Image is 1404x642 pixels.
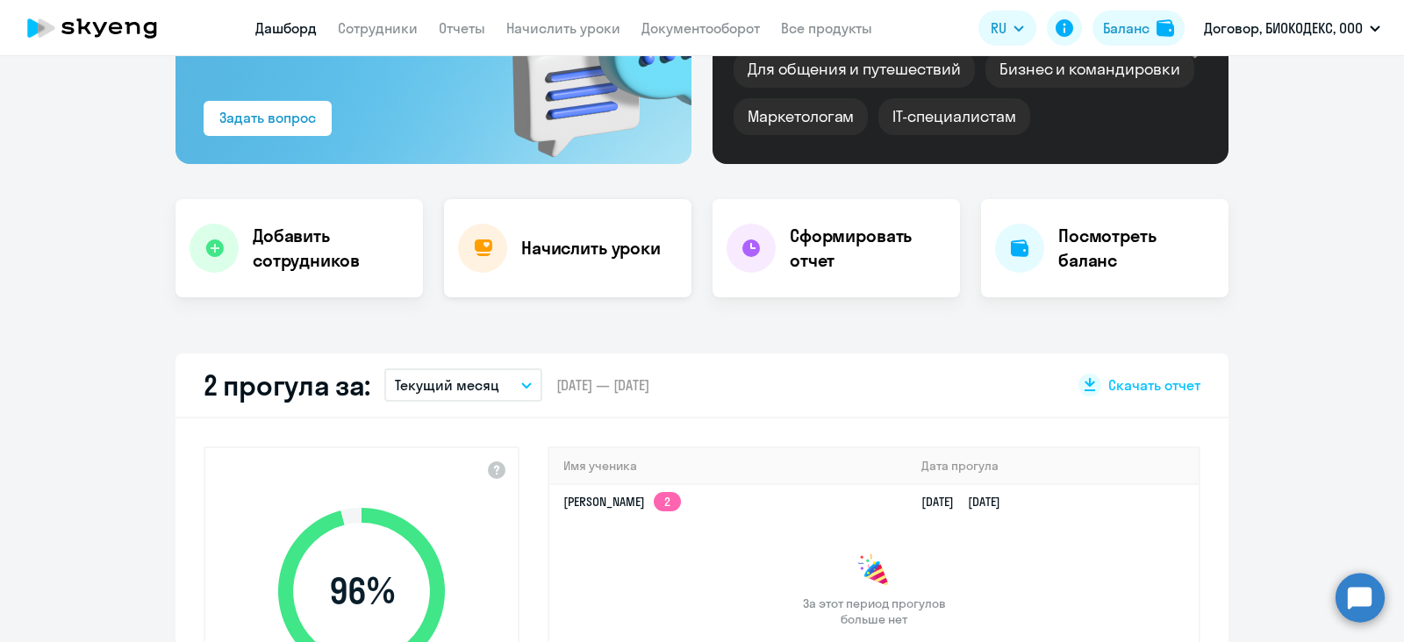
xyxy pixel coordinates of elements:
div: Бизнес и командировки [985,51,1194,88]
div: Маркетологам [734,98,868,135]
p: Договор, БИОКОДЕКС, ООО [1204,18,1363,39]
button: Задать вопрос [204,101,332,136]
a: Все продукты [781,19,872,37]
div: Задать вопрос [219,107,316,128]
img: congrats [856,553,892,588]
a: Документооборот [641,19,760,37]
th: Дата прогула [907,448,1199,484]
a: [DATE][DATE] [921,494,1014,510]
span: [DATE] — [DATE] [556,375,649,395]
span: Скачать отчет [1108,375,1200,395]
a: Сотрудники [338,19,418,37]
span: За этот период прогулов больше нет [800,596,948,627]
span: 96 % [261,570,462,612]
button: Балансbalance [1092,11,1185,46]
h2: 2 прогула за: [204,367,370,403]
button: Текущий месяц [384,368,542,402]
a: Отчеты [439,19,485,37]
h4: Начислить уроки [521,236,661,260]
h4: Посмотреть баланс [1058,224,1214,273]
h4: Сформировать отчет [790,224,946,273]
span: RU [991,18,1006,39]
p: Текущий месяц [395,374,499,396]
th: Имя ученика [549,448,907,484]
div: Баланс [1103,18,1150,39]
a: [PERSON_NAME]2 [563,494,681,510]
div: Для общения и путешествий [734,51,975,88]
a: Дашборд [255,19,317,37]
img: balance [1157,19,1174,37]
app-skyeng-badge: 2 [654,492,681,511]
h4: Добавить сотрудников [253,224,409,273]
div: IT-специалистам [878,98,1029,135]
a: Начислить уроки [506,19,620,37]
button: Договор, БИОКОДЕКС, ООО [1195,7,1389,49]
button: RU [978,11,1036,46]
